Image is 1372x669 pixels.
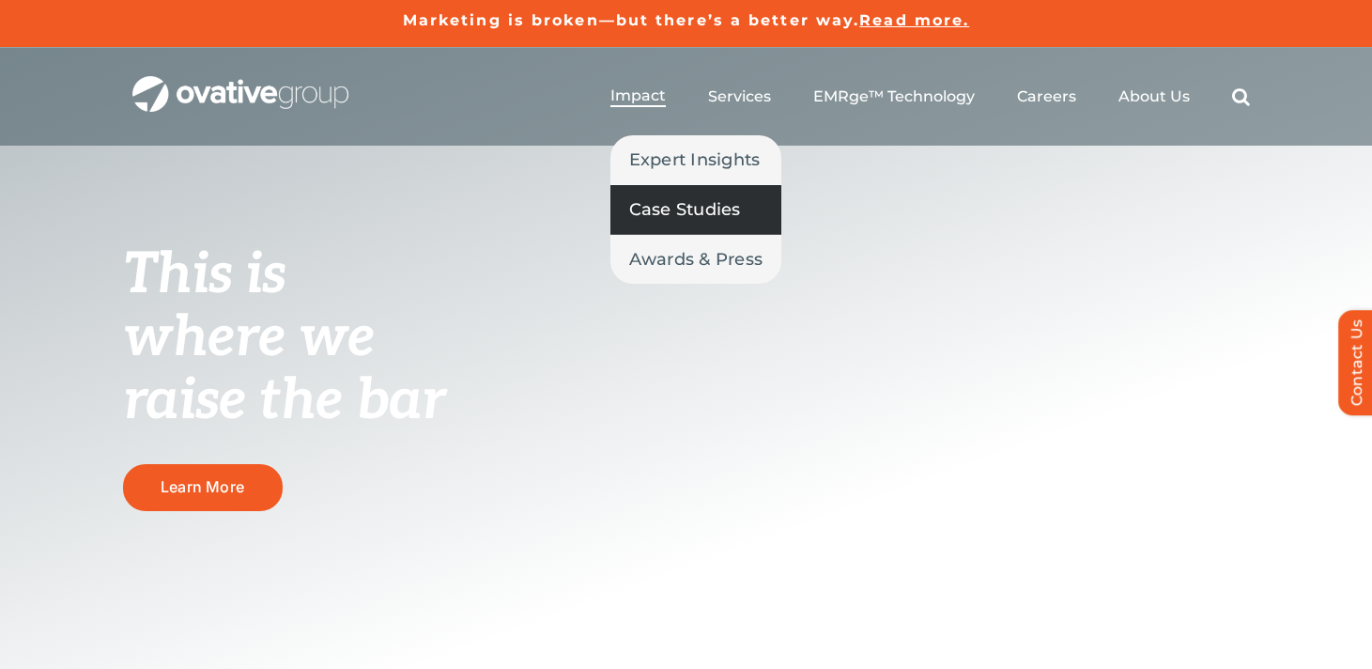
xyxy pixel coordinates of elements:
[813,87,975,106] a: EMRge™ Technology
[123,304,445,435] span: where we raise the bar
[1017,87,1076,106] a: Careers
[132,74,348,92] a: OG_Full_horizontal_WHT
[1232,87,1250,106] a: Search
[610,185,782,234] a: Case Studies
[610,67,1250,127] nav: Menu
[610,135,782,184] a: Expert Insights
[708,87,771,106] a: Services
[123,464,283,510] a: Learn More
[629,196,741,223] span: Case Studies
[161,478,244,496] span: Learn More
[859,11,969,29] a: Read more.
[610,86,666,107] a: Impact
[403,11,860,29] a: Marketing is broken—but there’s a better way.
[610,86,666,105] span: Impact
[1118,87,1190,106] a: About Us
[610,235,782,284] a: Awards & Press
[123,241,286,309] span: This is
[629,147,761,173] span: Expert Insights
[629,246,763,272] span: Awards & Press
